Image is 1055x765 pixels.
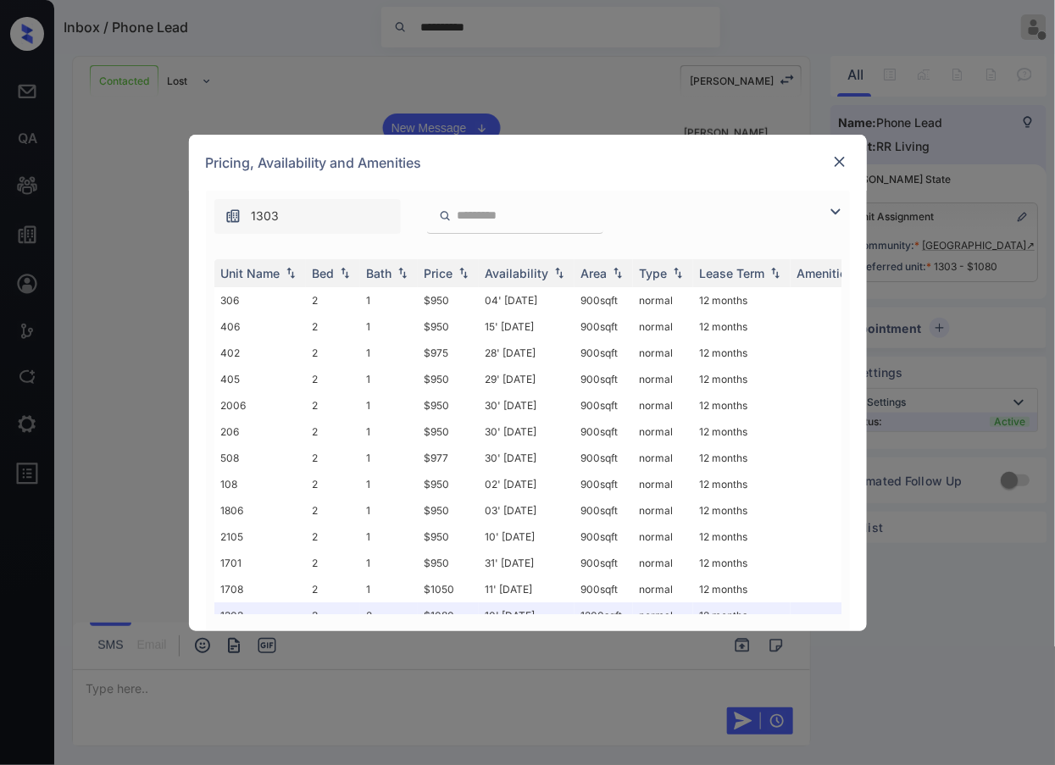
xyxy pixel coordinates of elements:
[633,550,693,576] td: normal
[418,550,479,576] td: $950
[306,287,360,313] td: 2
[575,550,633,576] td: 900 sqft
[418,366,479,392] td: $950
[360,576,418,602] td: 1
[575,366,633,392] td: 900 sqft
[418,497,479,524] td: $950
[669,267,686,279] img: sorting
[306,419,360,445] td: 2
[306,602,360,629] td: 3
[633,392,693,419] td: normal
[693,287,791,313] td: 12 months
[418,313,479,340] td: $950
[306,392,360,419] td: 2
[306,445,360,471] td: 2
[360,340,418,366] td: 1
[479,392,575,419] td: 30' [DATE]
[479,524,575,550] td: 10' [DATE]
[479,576,575,602] td: 11' [DATE]
[575,524,633,550] td: 900 sqft
[418,471,479,497] td: $950
[479,419,575,445] td: 30' [DATE]
[693,366,791,392] td: 12 months
[214,445,306,471] td: 508
[418,287,479,313] td: $950
[575,419,633,445] td: 900 sqft
[360,419,418,445] td: 1
[575,576,633,602] td: 900 sqft
[360,366,418,392] td: 1
[575,313,633,340] td: 900 sqft
[214,602,306,629] td: 1303
[394,267,411,279] img: sorting
[640,266,668,280] div: Type
[693,419,791,445] td: 12 months
[455,267,472,279] img: sorting
[633,602,693,629] td: normal
[439,208,452,224] img: icon-zuma
[214,550,306,576] td: 1701
[693,550,791,576] td: 12 months
[214,576,306,602] td: 1708
[214,313,306,340] td: 406
[418,602,479,629] td: $1080
[214,419,306,445] td: 206
[225,208,242,225] img: icon-zuma
[282,267,299,279] img: sorting
[633,419,693,445] td: normal
[336,267,353,279] img: sorting
[575,602,633,629] td: 1200 sqft
[214,366,306,392] td: 405
[551,267,568,279] img: sorting
[425,266,453,280] div: Price
[306,524,360,550] td: 2
[306,340,360,366] td: 2
[479,445,575,471] td: 30' [DATE]
[693,576,791,602] td: 12 months
[360,524,418,550] td: 1
[418,524,479,550] td: $950
[360,445,418,471] td: 1
[418,576,479,602] td: $1050
[252,207,280,225] span: 1303
[831,153,848,170] img: close
[575,497,633,524] td: 900 sqft
[609,267,626,279] img: sorting
[306,313,360,340] td: 2
[418,340,479,366] td: $975
[221,266,280,280] div: Unit Name
[693,313,791,340] td: 12 months
[575,445,633,471] td: 900 sqft
[700,266,765,280] div: Lease Term
[479,471,575,497] td: 02' [DATE]
[214,497,306,524] td: 1806
[418,445,479,471] td: $977
[693,602,791,629] td: 12 months
[633,576,693,602] td: normal
[479,313,575,340] td: 15' [DATE]
[306,471,360,497] td: 2
[575,287,633,313] td: 900 sqft
[767,267,784,279] img: sorting
[693,497,791,524] td: 12 months
[693,445,791,471] td: 12 months
[479,497,575,524] td: 03' [DATE]
[825,202,846,222] img: icon-zuma
[189,135,867,191] div: Pricing, Availability and Amenities
[633,287,693,313] td: normal
[418,419,479,445] td: $950
[313,266,335,280] div: Bed
[693,524,791,550] td: 12 months
[360,313,418,340] td: 1
[214,287,306,313] td: 306
[693,471,791,497] td: 12 months
[633,524,693,550] td: normal
[360,497,418,524] td: 1
[633,340,693,366] td: normal
[479,340,575,366] td: 28' [DATE]
[306,366,360,392] td: 2
[306,550,360,576] td: 2
[214,392,306,419] td: 2006
[479,602,575,629] td: 10' [DATE]
[214,340,306,366] td: 402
